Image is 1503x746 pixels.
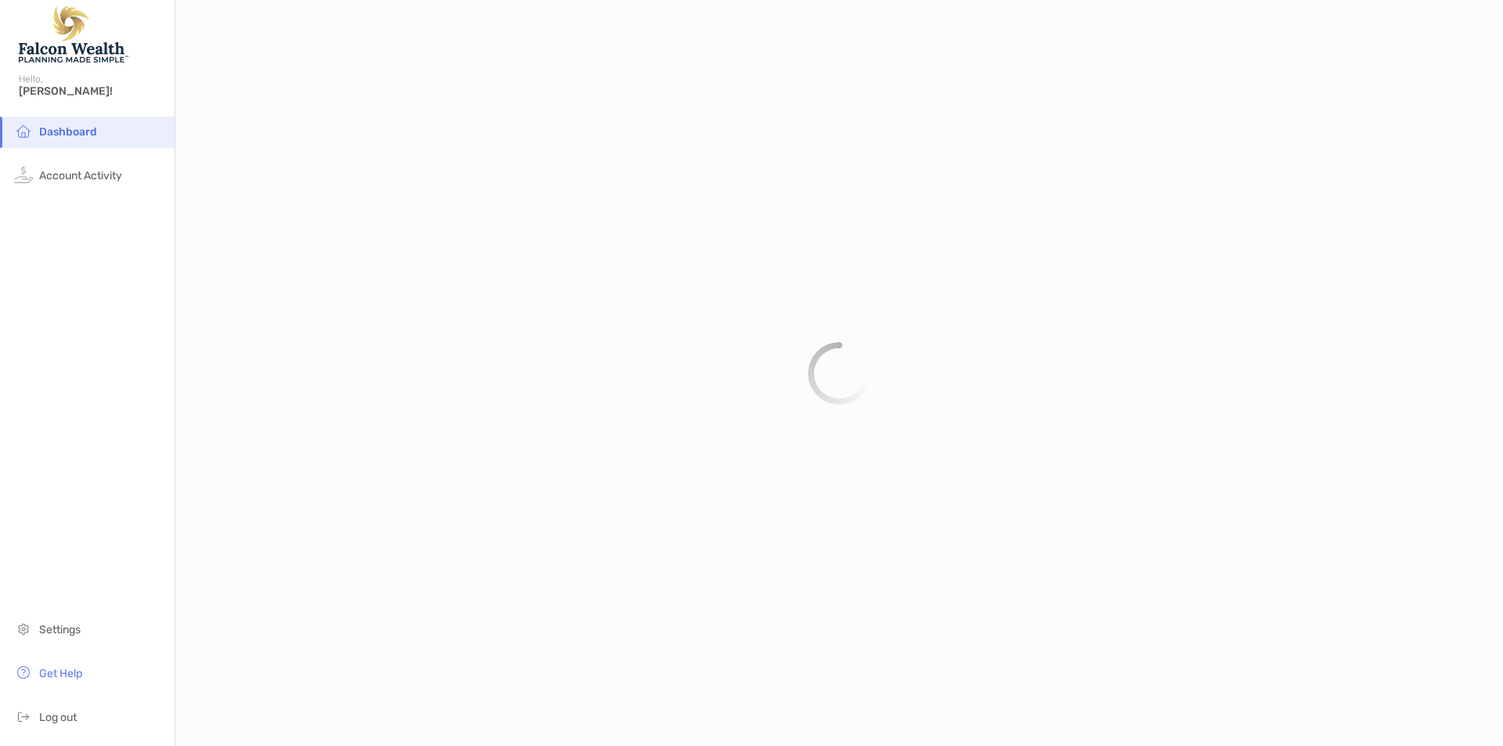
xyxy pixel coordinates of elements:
span: Settings [39,623,81,636]
span: Account Activity [39,169,122,182]
span: Log out [39,711,77,724]
img: Falcon Wealth Planning Logo [19,6,128,63]
img: household icon [14,121,33,140]
span: [PERSON_NAME]! [19,85,165,98]
span: Dashboard [39,125,97,139]
img: get-help icon [14,663,33,682]
img: logout icon [14,707,33,726]
img: activity icon [14,165,33,184]
img: settings icon [14,619,33,638]
span: Get Help [39,667,82,680]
